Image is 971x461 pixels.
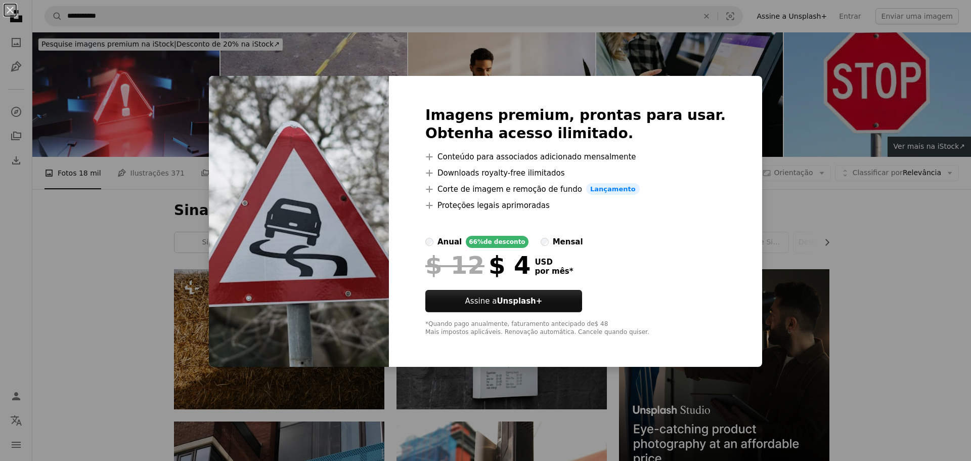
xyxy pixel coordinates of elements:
[425,151,726,163] li: Conteúdo para associados adicionado mensalmente
[466,236,528,248] div: 66% de desconto
[425,252,484,278] span: $ 12
[425,106,726,143] h2: Imagens premium, prontas para usar. Obtenha acesso ilimitado.
[209,76,389,367] img: premium_photo-1674935667280-069acbb3ccdd
[437,236,462,248] div: anual
[425,238,433,246] input: anual66%de desconto
[586,183,640,195] span: Lançamento
[535,258,573,267] span: USD
[425,199,726,212] li: Proteções legais aprimoradas
[425,320,726,337] div: *Quando pago anualmente, faturamento antecipado de $ 48 Mais impostos aplicáveis. Renovação autom...
[553,236,583,248] div: mensal
[497,297,542,306] strong: Unsplash+
[541,238,549,246] input: mensal
[425,290,582,312] button: Assine aUnsplash+
[425,183,726,195] li: Corte de imagem e remoção de fundo
[535,267,573,276] span: por mês *
[425,167,726,179] li: Downloads royalty-free ilimitados
[425,252,531,278] div: $ 4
